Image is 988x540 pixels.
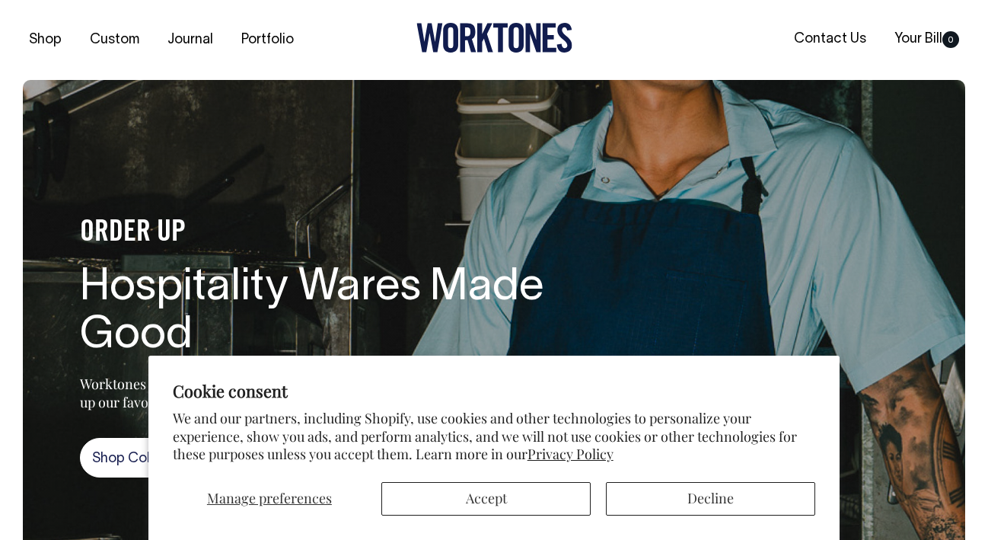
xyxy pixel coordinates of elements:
[381,482,591,516] button: Accept
[527,445,614,463] a: Privacy Policy
[80,217,567,249] h4: ORDER UP
[888,27,965,52] a: Your Bill0
[173,410,816,463] p: We and our partners, including Shopify, use cookies and other technologies to personalize your ex...
[173,380,816,401] h2: Cookie consent
[80,438,248,478] a: Shop Collection
[23,27,68,53] a: Shop
[788,27,872,52] a: Contact Us
[173,482,366,516] button: Manage preferences
[606,482,815,516] button: Decline
[207,489,332,507] span: Manage preferences
[942,31,959,48] span: 0
[84,27,145,53] a: Custom
[80,264,567,362] h1: Hospitality Wares Made Good
[80,375,426,411] p: Worktones is a design studio and store for those serving up our favourite food, drinks and good t...
[235,27,300,53] a: Portfolio
[161,27,219,53] a: Journal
